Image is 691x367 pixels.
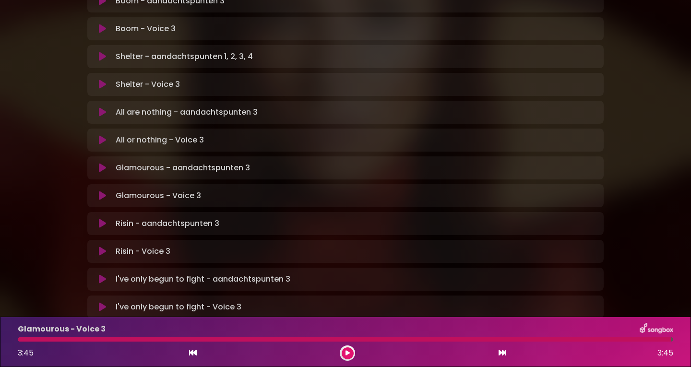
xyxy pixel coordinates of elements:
[116,134,204,146] p: All or nothing - Voice 3
[116,246,170,257] p: Risin - Voice 3
[657,347,673,359] span: 3:45
[18,347,34,358] span: 3:45
[640,323,673,335] img: songbox-logo-white.png
[18,323,106,335] p: Glamourous - Voice 3
[116,79,180,90] p: Shelter - Voice 3
[116,23,176,35] p: Boom - Voice 3
[116,190,201,201] p: Glamourous - Voice 3
[116,162,250,174] p: Glamourous - aandachtspunten 3
[116,301,241,313] p: I've only begun to fight - Voice 3
[116,107,258,118] p: All are nothing - aandachtspunten 3
[116,273,290,285] p: I've only begun to fight - aandachtspunten 3
[116,51,253,62] p: Shelter - aandachtspunten 1, 2, 3, 4
[116,218,219,229] p: Risin - aandachtspunten 3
